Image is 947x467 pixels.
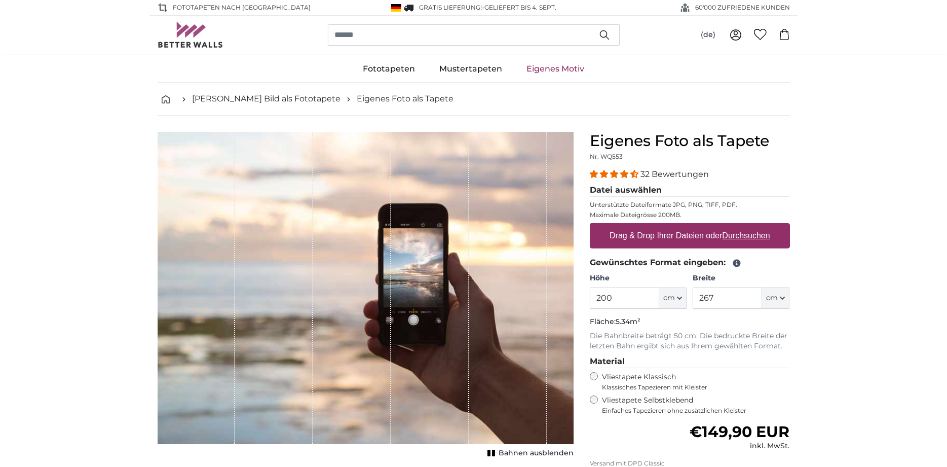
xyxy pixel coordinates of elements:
[722,231,770,240] u: Durchsuchen
[158,22,223,48] img: Betterwalls
[482,4,556,11] span: -
[616,317,640,326] span: 5.34m²
[590,355,790,368] legend: Material
[514,56,596,82] a: Eigenes Motiv
[695,3,790,12] span: 60'000 ZUFRIEDENE KUNDEN
[590,132,790,150] h1: Eigenes Foto als Tapete
[499,448,574,458] span: Bahnen ausblenden
[590,153,623,160] span: Nr. WQ553
[590,184,790,197] legend: Datei auswählen
[605,226,774,246] label: Drag & Drop Ihrer Dateien oder
[427,56,514,82] a: Mustertapeten
[602,407,790,415] span: Einfaches Tapezieren ohne zusätzlichen Kleister
[419,4,482,11] span: GRATIS Lieferung!
[693,26,724,44] button: (de)
[602,396,790,415] label: Vliestapete Selbstklebend
[391,4,401,12] img: Deutschland
[663,293,675,303] span: cm
[590,331,790,351] p: Die Bahnbreite beträgt 50 cm. Die bedruckte Breite der letzten Bahn ergibt sich aus Ihrem gewählt...
[158,83,790,116] nav: breadcrumbs
[640,169,709,179] span: 32 Bewertungen
[693,273,789,283] label: Breite
[602,372,781,391] label: Vliestapete Klassisch
[602,383,781,391] span: Klassisches Tapezieren mit Kleister
[590,273,687,283] label: Höhe
[590,169,640,179] span: 4.31 stars
[690,441,789,451] div: inkl. MwSt.
[357,93,453,105] a: Eigenes Foto als Tapete
[158,132,574,460] div: 1 of 1
[484,446,574,460] button: Bahnen ausblenden
[590,317,790,327] p: Fläche:
[590,257,790,269] legend: Gewünschtes Format eingeben:
[659,288,687,309] button: cm
[690,422,789,441] span: €149,90 EUR
[484,4,556,11] span: Geliefert bis 4. Sept.
[590,201,790,209] p: Unterstützte Dateiformate JPG, PNG, TIFF, PDF.
[192,93,340,105] a: [PERSON_NAME] Bild als Fototapete
[762,288,789,309] button: cm
[766,293,778,303] span: cm
[173,3,311,12] span: Fototapeten nach [GEOGRAPHIC_DATA]
[590,211,790,219] p: Maximale Dateigrösse 200MB.
[351,56,427,82] a: Fototapeten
